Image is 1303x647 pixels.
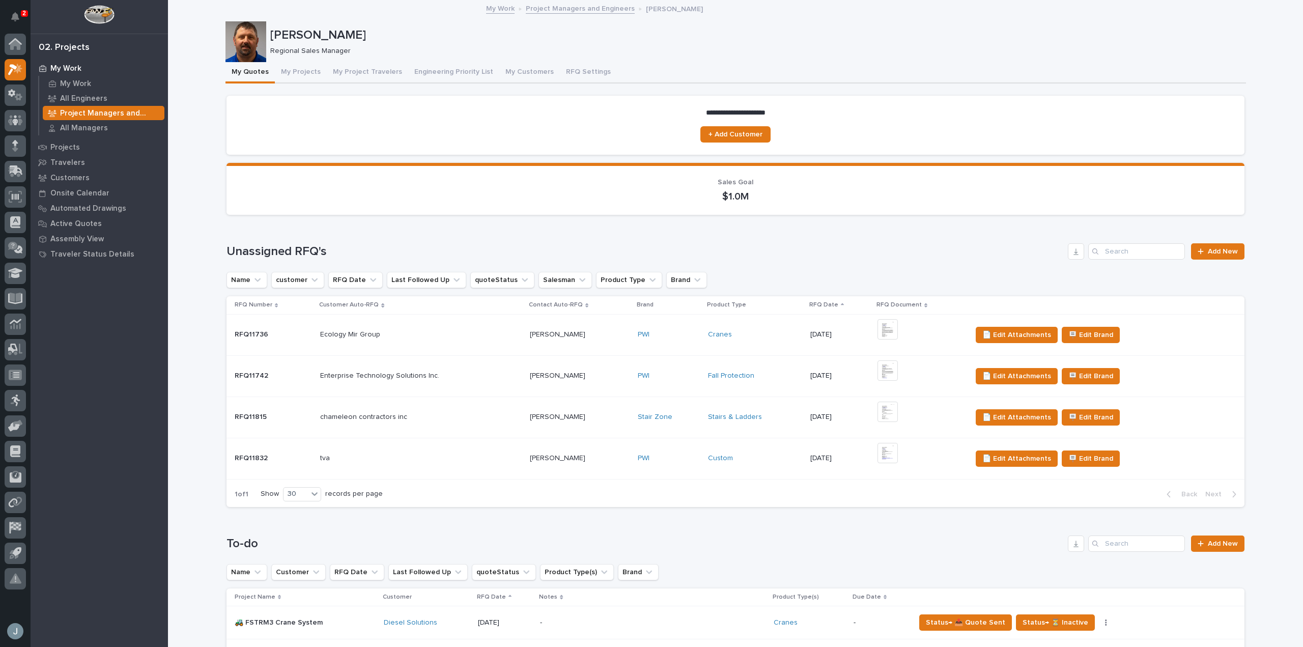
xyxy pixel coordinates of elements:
[709,131,762,138] span: + Add Customer
[39,76,168,91] a: My Work
[638,413,672,421] a: Stair Zone
[708,372,754,380] a: Fall Protection
[226,272,267,288] button: Name
[976,409,1058,426] button: 📄 Edit Attachments
[31,185,168,201] a: Onsite Calendar
[926,616,1005,629] span: Status→ 📤 Quote Sent
[876,299,922,311] p: RFQ Document
[275,62,327,83] button: My Projects
[226,438,1244,479] tr: RFQ11832RFQ11832 tvatva [PERSON_NAME][PERSON_NAME] PWI Custom [DATE]📄 Edit Attachments🪧 Edit Brand
[327,62,408,83] button: My Project Travelers
[408,62,499,83] button: Engineering Priority List
[226,606,1244,639] tr: 🚜 FSTRM3 Crane System🚜 FSTRM3 Crane System Diesel Solutions [DATE]-Cranes -Status→ 📤 Quote SentSt...
[31,246,168,262] a: Traveler Status Details
[235,370,270,380] p: RFQ11742
[39,121,168,135] a: All Managers
[325,490,383,498] p: records per page
[708,454,733,463] a: Custom
[225,62,275,83] button: My Quotes
[320,370,441,380] p: Enterprise Technology Solutions Inc.
[540,618,718,627] p: -
[1158,490,1201,499] button: Back
[810,330,869,339] p: [DATE]
[383,592,412,603] p: Customer
[1208,248,1238,255] span: Add New
[50,189,109,198] p: Onsite Calendar
[60,94,107,103] p: All Engineers
[320,411,409,421] p: chameleon contractors inc
[235,452,270,463] p: RFQ11832
[1068,329,1113,341] span: 🪧 Edit Brand
[226,244,1064,259] h1: Unassigned RFQ's
[31,139,168,155] a: Projects
[328,272,383,288] button: RFQ Date
[707,299,746,311] p: Product Type
[1068,411,1113,424] span: 🪧 Edit Brand
[976,368,1058,384] button: 📄 Edit Attachments
[982,370,1051,382] span: 📄 Edit Attachments
[22,10,26,17] p: 2
[270,47,1238,55] p: Regional Sales Manager
[330,564,384,580] button: RFQ Date
[1175,490,1197,499] span: Back
[529,299,583,311] p: Contact Auto-RFQ
[774,618,798,627] a: Cranes
[60,109,160,118] p: Project Managers and Engineers
[540,564,614,580] button: Product Type(s)
[1016,614,1095,631] button: Status→ ⏳ Inactive
[637,299,654,311] p: Brand
[539,592,557,603] p: Notes
[271,564,326,580] button: Customer
[1201,490,1244,499] button: Next
[618,564,659,580] button: Brand
[31,216,168,231] a: Active Quotes
[226,355,1244,397] tr: RFQ11742RFQ11742 Enterprise Technology Solutions Inc.Enterprise Technology Solutions Inc. [PERSON...
[388,564,468,580] button: Last Followed Up
[708,330,732,339] a: Cranes
[261,490,279,498] p: Show
[31,170,168,185] a: Customers
[1208,540,1238,547] span: Add New
[320,328,382,339] p: Ecology Mir Group
[50,64,81,73] p: My Work
[919,614,1012,631] button: Status→ 📤 Quote Sent
[226,314,1244,355] tr: RFQ11736RFQ11736 Ecology Mir GroupEcology Mir Group [PERSON_NAME][PERSON_NAME] PWI Cranes [DATE]📄...
[854,618,907,627] p: -
[50,250,134,259] p: Traveler Status Details
[50,219,102,229] p: Active Quotes
[1191,536,1244,552] a: Add New
[226,397,1244,438] tr: RFQ11815RFQ11815 chameleon contractors incchameleon contractors inc [PERSON_NAME][PERSON_NAME] St...
[530,411,587,421] p: [PERSON_NAME]
[60,124,108,133] p: All Managers
[1068,370,1113,382] span: 🪧 Edit Brand
[718,179,753,186] span: Sales Goal
[50,158,85,167] p: Travelers
[486,2,515,14] a: My Work
[235,299,272,311] p: RFQ Number
[271,272,324,288] button: customer
[1088,243,1185,260] div: Search
[39,106,168,120] a: Project Managers and Engineers
[1205,490,1228,499] span: Next
[638,330,649,339] a: PWI
[31,155,168,170] a: Travelers
[387,272,466,288] button: Last Followed Up
[976,327,1058,343] button: 📄 Edit Attachments
[666,272,707,288] button: Brand
[539,272,592,288] button: Salesman
[270,28,1242,43] p: [PERSON_NAME]
[320,452,332,463] p: tva
[530,452,587,463] p: [PERSON_NAME]
[50,235,104,244] p: Assembly View
[530,328,587,339] p: [PERSON_NAME]
[1062,451,1120,467] button: 🪧 Edit Brand
[810,413,869,421] p: [DATE]
[982,411,1051,424] span: 📄 Edit Attachments
[810,372,869,380] p: [DATE]
[31,231,168,246] a: Assembly View
[226,482,257,507] p: 1 of 1
[1191,243,1244,260] a: Add New
[235,592,275,603] p: Project Name
[638,454,649,463] a: PWI
[596,272,662,288] button: Product Type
